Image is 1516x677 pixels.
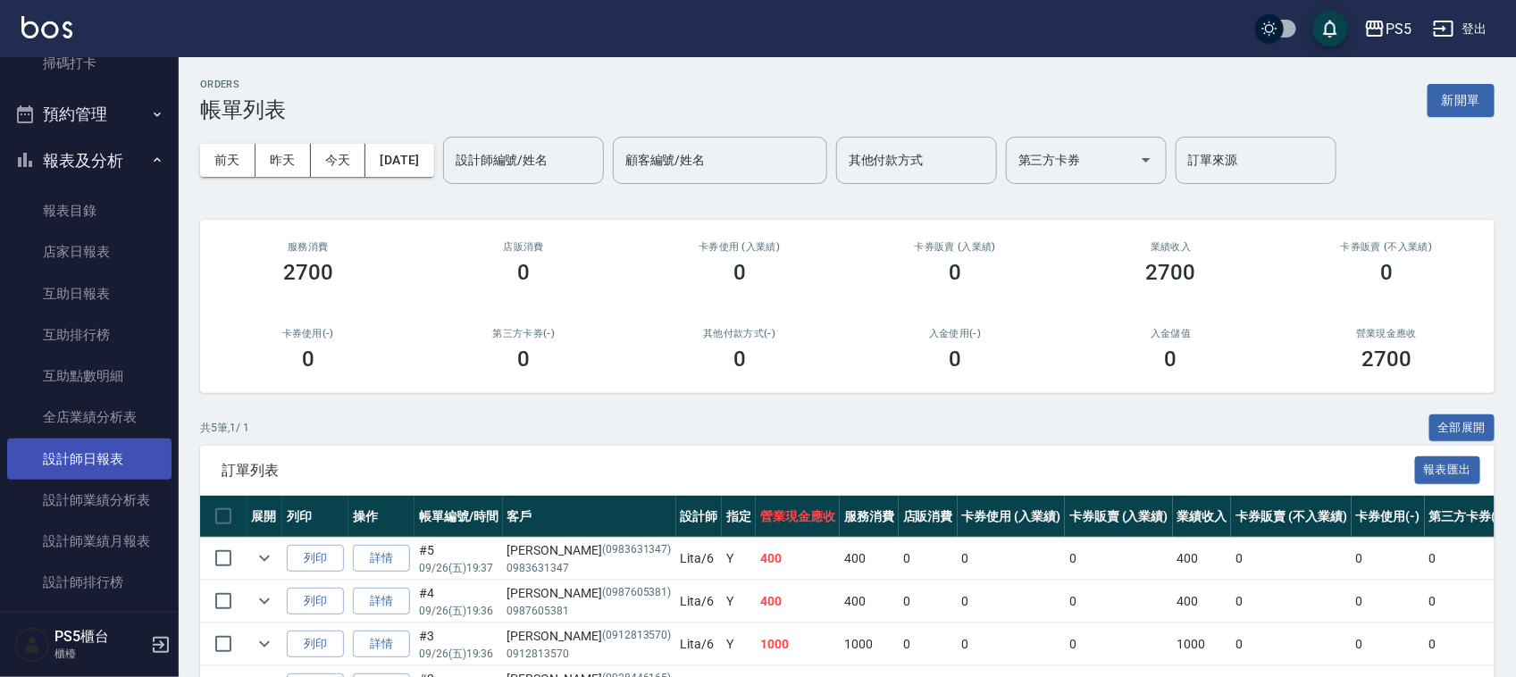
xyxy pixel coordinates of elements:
td: 0 [1352,538,1425,580]
td: 400 [756,538,840,580]
button: 報表匯出 [1415,456,1481,484]
td: 400 [840,538,899,580]
th: 卡券使用(-) [1352,496,1425,538]
th: 卡券使用 (入業績) [958,496,1066,538]
button: 報表及分析 [7,138,172,184]
th: 服務消費 [840,496,899,538]
td: #5 [415,538,503,580]
button: expand row [251,631,278,657]
th: 店販消費 [899,496,958,538]
td: 0 [1352,581,1425,623]
button: 昨天 [255,144,311,177]
p: (0983631347) [602,541,672,560]
th: 列印 [282,496,348,538]
th: 指定 [722,496,756,538]
p: (0987605381) [602,584,672,603]
td: 0 [958,538,1066,580]
td: 0 [899,623,958,665]
a: 報表目錄 [7,190,172,231]
h2: 卡券使用(-) [222,328,395,339]
h2: 卡券販賣 (不入業績) [1301,241,1474,253]
th: 操作 [348,496,415,538]
td: 0 [1065,538,1173,580]
span: 訂單列表 [222,462,1415,480]
a: 設計師業績月報表 [7,521,172,562]
h3: 2700 [1361,347,1411,372]
td: 0 [958,623,1066,665]
td: Lita /6 [676,538,723,580]
td: 400 [1173,581,1232,623]
td: #3 [415,623,503,665]
h3: 0 [949,260,961,285]
a: 每日收支明細 [7,604,172,645]
p: 0987605381 [507,603,672,619]
td: Y [722,538,756,580]
td: Y [722,581,756,623]
td: Lita /6 [676,623,723,665]
h2: 營業現金應收 [1301,328,1474,339]
button: save [1312,11,1348,46]
h2: 卡券販賣 (入業績) [869,241,1043,253]
p: 09/26 (五) 19:36 [419,646,498,662]
button: 全部展開 [1429,414,1495,442]
h3: 帳單列表 [200,97,286,122]
h3: 服務消費 [222,241,395,253]
button: 登出 [1426,13,1495,46]
h2: ORDERS [200,79,286,90]
h2: 第三方卡券(-) [438,328,611,339]
button: expand row [251,588,278,614]
td: 0 [1231,581,1351,623]
button: expand row [251,545,278,572]
td: Lita /6 [676,581,723,623]
td: 0 [1425,623,1511,665]
th: 營業現金應收 [756,496,840,538]
button: 前天 [200,144,255,177]
div: [PERSON_NAME] [507,627,672,646]
h5: PS5櫃台 [54,628,146,646]
td: 0 [1231,538,1351,580]
a: 全店業績分析表 [7,397,172,438]
th: 卡券販賣 (入業績) [1065,496,1173,538]
td: 400 [840,581,899,623]
p: 0983631347 [507,560,672,576]
th: 帳單編號/時間 [415,496,503,538]
a: 互助日報表 [7,273,172,314]
button: 列印 [287,545,344,573]
button: 預約管理 [7,91,172,138]
a: 設計師排行榜 [7,562,172,603]
h2: 入金儲值 [1085,328,1258,339]
td: 0 [958,581,1066,623]
h3: 0 [517,347,530,372]
th: 業績收入 [1173,496,1232,538]
button: 列印 [287,588,344,615]
a: 互助排行榜 [7,314,172,355]
img: Person [14,627,50,663]
div: PS5 [1386,18,1411,40]
a: 設計師日報表 [7,439,172,480]
h2: 入金使用(-) [869,328,1043,339]
p: 09/26 (五) 19:36 [419,603,498,619]
button: 列印 [287,631,344,658]
a: 設計師業績分析表 [7,480,172,521]
a: 掃碼打卡 [7,43,172,84]
td: 400 [756,581,840,623]
h3: 0 [949,347,961,372]
a: 新開單 [1428,91,1495,108]
h2: 卡券使用 (入業績) [653,241,826,253]
p: (0912813570) [602,627,672,646]
h3: 0 [733,347,746,372]
button: PS5 [1357,11,1419,47]
h3: 2700 [1146,260,1196,285]
th: 卡券販賣 (不入業績) [1231,496,1351,538]
h2: 其他付款方式(-) [653,328,826,339]
td: 0 [1352,623,1425,665]
th: 設計師 [676,496,723,538]
td: 0 [1231,623,1351,665]
p: 櫃檯 [54,646,146,662]
h3: 0 [1380,260,1393,285]
p: 共 5 筆, 1 / 1 [200,420,249,436]
a: 互助點數明細 [7,355,172,397]
td: 400 [1173,538,1232,580]
td: 1000 [840,623,899,665]
td: 1000 [756,623,840,665]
